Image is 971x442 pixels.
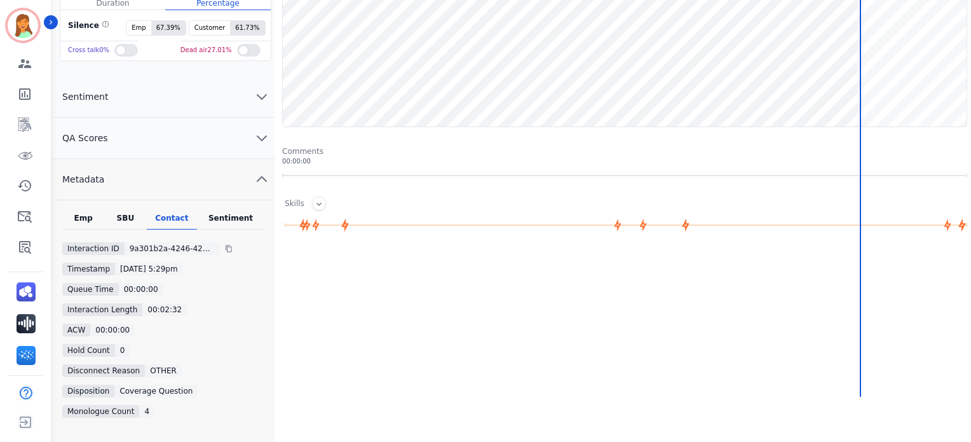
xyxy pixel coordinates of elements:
div: Contact [147,213,198,230]
div: Silence [65,20,109,36]
div: Sentiment [197,213,264,230]
button: Sentiment chevron down [52,76,275,118]
span: Metadata [52,173,114,186]
span: Sentiment [52,90,118,103]
button: Metadata chevron up [52,159,275,200]
button: QA Scores chevron down [52,118,275,159]
div: Skills [285,198,304,211]
div: 4 [139,405,154,418]
div: [DATE] 5:29pm [115,263,183,275]
div: 0 [115,344,130,357]
div: Hold Count [62,344,115,357]
div: Monologue Count [62,405,139,418]
span: QA Scores [52,132,118,144]
svg: chevron down [254,89,269,104]
span: Emp [126,21,151,35]
div: Interaction Length [62,303,142,316]
div: OTHER [145,364,182,377]
div: Dead air 27.01 % [180,41,232,60]
div: 00:00:00 [90,324,135,336]
svg: chevron down [254,130,269,146]
div: 00:00:00 [119,283,163,296]
span: 61.73 % [230,21,264,35]
span: Customer [189,21,231,35]
div: ACW [62,324,90,336]
div: Disconnect Reason [62,364,145,377]
img: Bordered avatar [8,10,38,41]
div: 00:02:32 [142,303,187,316]
div: Disposition [62,385,114,397]
div: SBU [104,213,146,230]
div: Cross talk 0 % [68,41,109,60]
div: Coverage Question [114,385,198,397]
div: Interaction ID [62,242,125,255]
div: 9a301b2a-4246-4263-9250-7087164af0da [125,242,220,255]
svg: chevron up [254,172,269,187]
div: Comments [282,146,967,156]
div: Queue Time [62,283,119,296]
div: Emp [62,213,104,230]
div: 00:00:00 [282,156,967,166]
span: 67.39 % [151,21,186,35]
div: Timestamp [62,263,115,275]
